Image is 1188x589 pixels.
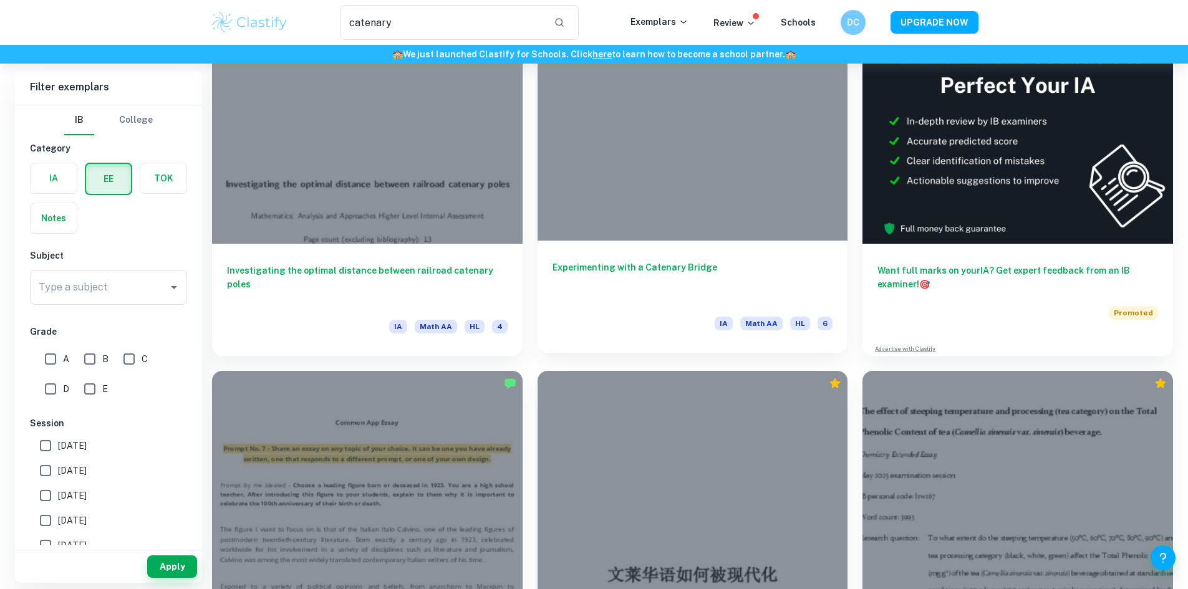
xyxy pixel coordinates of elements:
img: Thumbnail [862,11,1173,244]
img: Clastify logo [210,10,289,35]
h6: Session [30,416,187,430]
h6: We just launched Clastify for Schools. Click to learn how to become a school partner. [2,47,1186,61]
button: Apply [147,555,197,578]
span: Math AA [740,317,783,330]
div: Filter type choice [64,105,153,135]
a: Want full marks on yourIA? Get expert feedback from an IB examiner!PromotedAdvertise with Clastify [862,11,1173,356]
span: [DATE] [58,539,87,552]
span: E [102,382,108,396]
p: Exemplars [630,15,688,29]
button: College [119,105,153,135]
span: [DATE] [58,464,87,477]
span: HL [790,317,810,330]
div: Premium [829,377,841,390]
span: 🏫 [785,49,796,59]
button: UPGRADE NOW [891,11,978,34]
input: Search for any exemplars... [340,5,544,40]
h6: Experimenting with a Catenary Bridge [553,261,833,302]
span: A [63,352,69,366]
button: Help and Feedback [1151,545,1176,570]
span: [DATE] [58,489,87,502]
span: C [142,352,148,366]
span: IA [715,317,733,330]
img: Marked [504,377,516,390]
span: IA [389,320,407,333]
button: DC [841,10,866,35]
span: 4 [492,320,508,333]
a: Experimenting with a Catenary BridgeIAMath AAHL6 [538,11,848,356]
span: D [63,382,69,396]
span: [DATE] [58,514,87,527]
span: Math AA [415,320,457,333]
h6: Grade [30,325,187,338]
h6: Subject [30,249,187,262]
h6: DC [846,16,860,29]
span: 🎯 [919,279,930,289]
button: TOK [140,163,186,193]
h6: Category [30,141,187,155]
button: Open [165,279,183,296]
h6: Filter exemplars [15,70,202,105]
span: 🏫 [392,49,403,59]
button: IA [31,163,77,193]
button: Notes [31,203,77,233]
button: IB [64,105,94,135]
div: Premium [1154,377,1167,390]
a: Investigating the optimal distance between railroad catenary polesIAMath AAHL4 [212,11,523,356]
p: Review [713,16,756,30]
span: [DATE] [58,439,87,453]
h6: Investigating the optimal distance between railroad catenary poles [227,264,508,305]
a: Advertise with Clastify [875,345,935,353]
h6: Want full marks on your IA ? Get expert feedback from an IB examiner! [877,264,1158,291]
a: here [592,49,612,59]
span: B [102,352,109,366]
a: Schools [781,17,816,27]
span: 6 [818,317,833,330]
button: EE [86,164,131,194]
span: Promoted [1109,306,1158,320]
span: HL [465,320,485,333]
